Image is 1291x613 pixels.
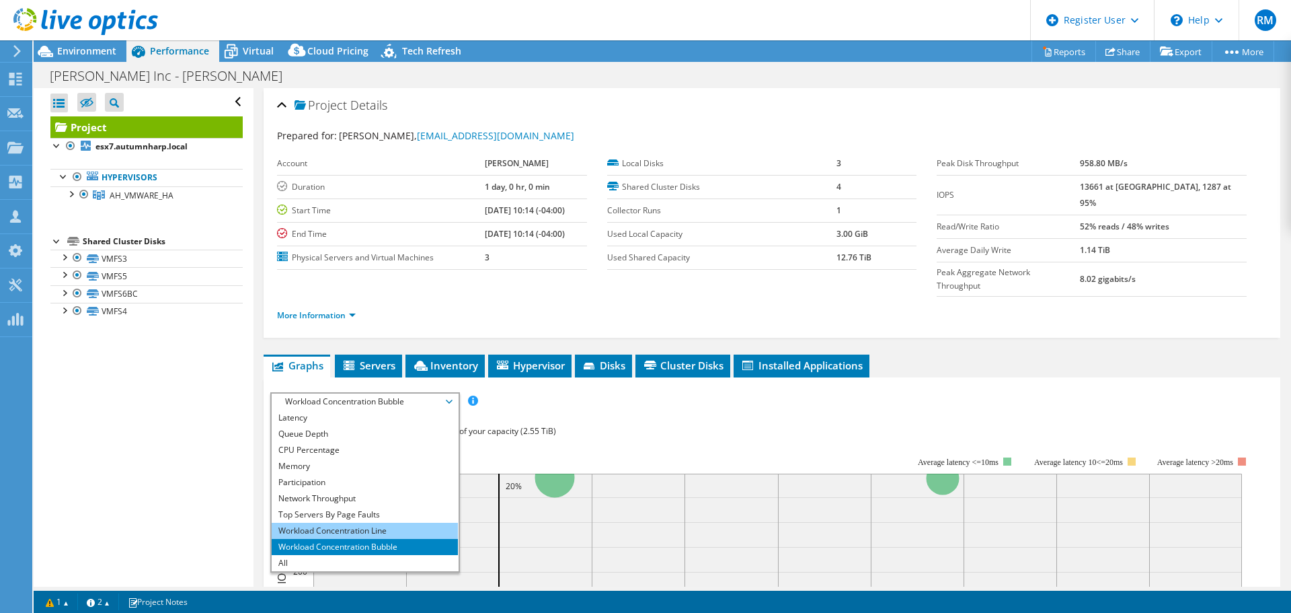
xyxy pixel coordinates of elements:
label: Collector Runs [607,204,836,217]
a: Export [1150,41,1212,62]
b: [PERSON_NAME] [485,157,549,169]
b: 13661 at [GEOGRAPHIC_DATA], 1287 at 95% [1080,181,1231,209]
li: CPU Percentage [272,442,458,458]
a: More Information [277,310,356,321]
h1: [PERSON_NAME] Inc - [PERSON_NAME] [44,69,303,83]
label: Shared Cluster Disks [607,180,836,194]
span: Virtual [243,44,274,57]
b: 3 [836,157,841,169]
span: Workload Concentration Bubble [278,394,451,410]
label: Peak Aggregate Network Throughput [937,266,1080,293]
a: VMFS5 [50,267,243,285]
a: [EMAIL_ADDRESS][DOMAIN_NAME] [417,129,574,142]
label: Used Local Capacity [607,227,836,241]
svg: \n [1171,14,1183,26]
span: Installed Applications [740,359,863,372]
li: Memory [272,458,458,474]
b: 958.80 MB/s [1080,157,1128,169]
label: Peak Disk Throughput [937,157,1080,170]
text: Average latency >20ms [1157,458,1233,467]
b: 4 [836,181,841,192]
label: Read/Write Ratio [937,220,1080,233]
span: Servers [342,359,395,372]
label: End Time [277,227,485,241]
a: More [1212,41,1274,62]
b: 1 day, 0 hr, 0 min [485,181,550,192]
span: Project [295,99,347,112]
tspan: Average latency <=10ms [918,458,999,467]
b: 1 [836,205,841,216]
b: 3.00 GiB [836,228,868,240]
label: Local Disks [607,157,836,170]
b: [DATE] 10:14 (-04:00) [485,228,565,240]
b: 8.02 gigabits/s [1080,273,1136,285]
a: Share [1095,41,1150,62]
a: esx7.autumnharp.local [50,138,243,155]
span: Inventory [412,359,478,372]
b: esx7.autumnharp.local [95,141,188,152]
label: Prepared for: [277,129,337,142]
b: 1.14 TiB [1080,244,1110,256]
li: Latency [272,410,458,426]
span: AH_VMWARE_HA [110,190,173,201]
tspan: Average latency 10<=20ms [1034,458,1123,467]
label: Account [277,157,485,170]
text: 20% [506,480,522,492]
li: Workload Concentration Line [272,523,458,539]
a: Hypervisors [50,169,243,186]
span: 25% of IOPS falls on 20% of your capacity (2.55 TiB) [365,425,556,437]
div: Shared Cluster Disks [83,233,243,250]
span: [PERSON_NAME], [339,129,574,142]
label: Average Daily Write [937,244,1080,257]
label: IOPS [937,188,1080,202]
span: Graphs [270,359,323,372]
li: All [272,555,458,571]
li: Queue Depth [272,426,458,442]
span: Hypervisor [495,359,565,372]
a: 1 [36,593,78,610]
b: 52% reads / 48% writes [1080,221,1169,232]
label: Physical Servers and Virtual Machines [277,251,485,264]
b: 3 [485,252,490,263]
a: Project [50,116,243,138]
span: RM [1255,9,1276,31]
text: IOPS [274,561,289,584]
li: Participation [272,474,458,491]
b: [DATE] 10:14 (-04:00) [485,205,565,216]
label: Start Time [277,204,485,217]
li: Workload Concentration Bubble [272,539,458,555]
a: Reports [1031,41,1096,62]
label: Duration [277,180,485,194]
span: Cloud Pricing [307,44,368,57]
a: VMFS3 [50,250,243,267]
span: Environment [57,44,116,57]
a: VMFS6BC [50,285,243,303]
span: Tech Refresh [402,44,461,57]
span: Cluster Disks [642,359,723,372]
a: VMFS4 [50,303,243,320]
li: Top Servers By Page Faults [272,507,458,523]
a: Project Notes [118,593,197,610]
li: Network Throughput [272,491,458,507]
span: Performance [150,44,209,57]
span: Disks [582,359,625,372]
a: AH_VMWARE_HA [50,186,243,204]
b: 12.76 TiB [836,252,871,263]
span: Details [350,97,387,113]
label: Used Shared Capacity [607,251,836,264]
a: 2 [77,593,119,610]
